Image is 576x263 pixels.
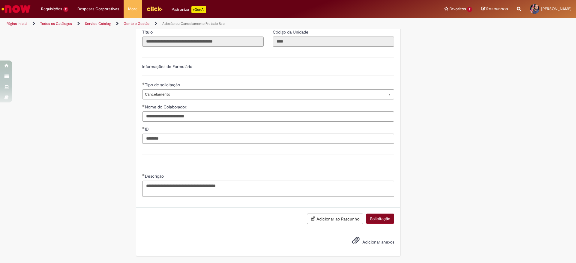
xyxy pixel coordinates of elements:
span: Obrigatório Preenchido [142,105,145,107]
span: Nome do Colaborador: [145,104,188,110]
span: Cancelamento [145,90,382,99]
label: Somente leitura - Título [142,29,154,35]
img: ServiceNow [1,3,31,15]
div: Padroniza [172,6,206,13]
span: 2 [467,7,472,12]
span: Obrigatório Preenchido [142,82,145,85]
a: Todos os Catálogos [40,21,72,26]
button: Solicitação [366,214,394,224]
span: Tipo de solicitação [145,82,181,87]
span: Requisições [41,6,62,12]
span: Adicionar anexos [362,239,394,245]
input: Código da Unidade [273,37,394,47]
p: +GenAi [191,6,206,13]
span: More [128,6,137,12]
label: Somente leitura - Código da Unidade [273,29,310,35]
a: Service Catalog [85,21,111,26]
label: Informações de Formulário [142,64,192,69]
span: Obrigatório Preenchido [142,127,145,129]
textarea: Descrição [142,181,394,197]
input: Título [142,37,264,47]
a: Página inicial [7,21,27,26]
span: 2 [63,7,68,12]
span: Despesas Corporativas [77,6,119,12]
span: Obrigatório Preenchido [142,174,145,176]
button: Adicionar anexos [350,235,361,249]
ul: Trilhas de página [4,18,379,29]
input: Nome do Colaborador: [142,111,394,122]
button: Adicionar ao Rascunho [307,214,363,224]
a: Gente e Gestão [124,21,149,26]
a: Adesão ou Cancelamento Fretado Bsc [162,21,225,26]
span: ID [145,126,150,132]
input: ID [142,134,394,144]
span: Rascunhos [486,6,508,12]
span: [PERSON_NAME] [541,6,571,11]
span: Favoritos [449,6,466,12]
a: Rascunhos [481,6,508,12]
img: click_logo_yellow_360x200.png [146,4,163,13]
span: Descrição [145,173,165,179]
